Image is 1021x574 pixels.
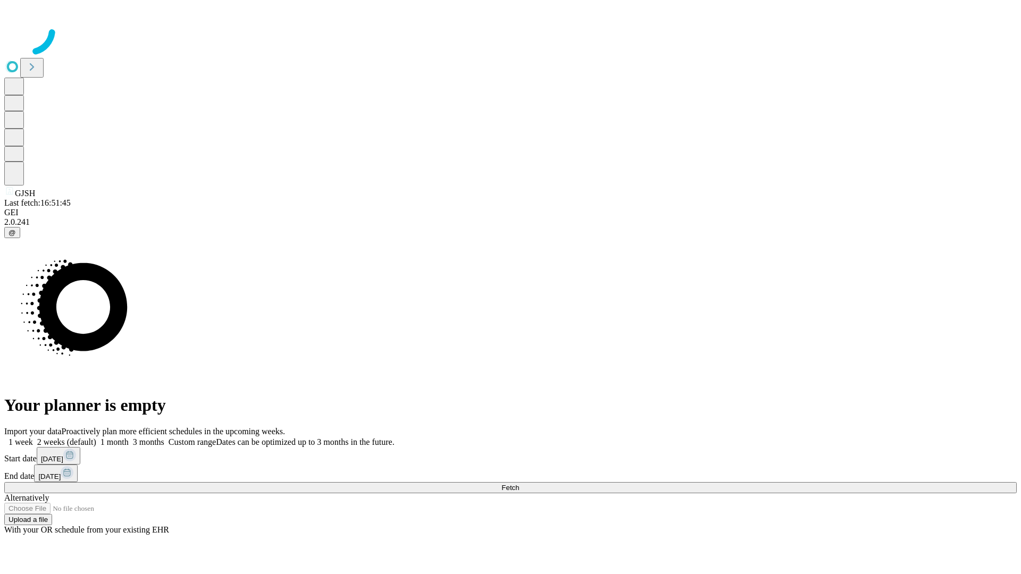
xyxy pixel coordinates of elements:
[9,437,33,446] span: 1 week
[4,525,169,534] span: With your OR schedule from your existing EHR
[15,189,35,198] span: GJSH
[4,227,20,238] button: @
[501,484,519,492] span: Fetch
[4,482,1017,493] button: Fetch
[4,427,62,436] span: Import your data
[4,217,1017,227] div: 2.0.241
[133,437,164,446] span: 3 months
[101,437,129,446] span: 1 month
[4,493,49,502] span: Alternatively
[34,465,78,482] button: [DATE]
[41,455,63,463] span: [DATE]
[4,447,1017,465] div: Start date
[4,208,1017,217] div: GEI
[4,514,52,525] button: Upload a file
[4,198,71,207] span: Last fetch: 16:51:45
[169,437,216,446] span: Custom range
[4,395,1017,415] h1: Your planner is empty
[9,229,16,237] span: @
[37,437,96,446] span: 2 weeks (default)
[37,447,80,465] button: [DATE]
[4,465,1017,482] div: End date
[38,472,61,480] span: [DATE]
[216,437,394,446] span: Dates can be optimized up to 3 months in the future.
[62,427,285,436] span: Proactively plan more efficient schedules in the upcoming weeks.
